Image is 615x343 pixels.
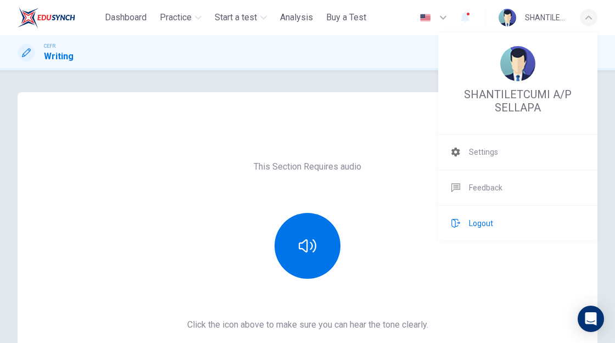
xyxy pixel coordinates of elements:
a: Settings [438,134,597,170]
span: SHANTILETCUMI A/P SELLAPA [451,88,584,114]
div: Open Intercom Messenger [578,306,604,332]
span: Logout [469,217,493,230]
span: Settings [469,145,498,159]
img: Profile picture [500,46,535,81]
span: Feedback [469,181,502,194]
